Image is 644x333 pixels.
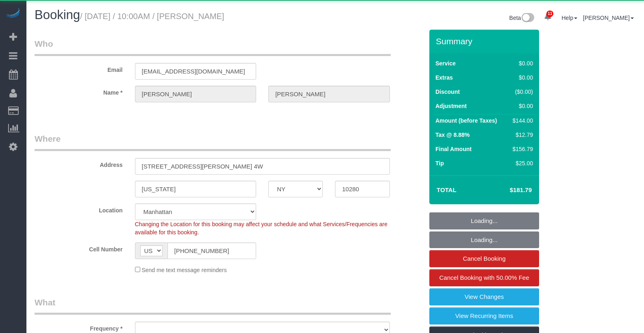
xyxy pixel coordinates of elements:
[168,242,257,259] input: Cell Number
[35,296,391,315] legend: What
[335,181,389,197] input: Zip Code
[80,12,224,21] small: / [DATE] / 10:00AM / [PERSON_NAME]
[135,221,388,236] span: Changing the Location for this booking may affect your schedule and what Services/Frequencies are...
[35,133,391,151] legend: Where
[429,250,539,267] a: Cancel Booking
[268,86,390,102] input: Last Name
[485,187,532,194] h4: $181.79
[435,131,470,139] label: Tax @ 8.88%
[141,267,226,273] span: Send me text message reminders
[28,322,129,333] label: Frequency *
[135,86,257,102] input: First Name
[435,159,444,167] label: Tip
[540,8,556,26] a: 11
[435,145,472,153] label: Final Amount
[435,88,460,96] label: Discount
[28,242,129,253] label: Cell Number
[5,8,21,19] img: Automaid Logo
[28,63,129,74] label: Email
[509,15,535,21] a: Beta
[28,158,129,169] label: Address
[509,159,533,167] div: $25.00
[28,203,129,214] label: Location
[546,11,553,17] span: 11
[435,102,467,110] label: Adjustment
[561,15,577,21] a: Help
[135,181,257,197] input: City
[439,274,529,281] span: Cancel Booking with 50.00% Fee
[509,117,533,125] div: $144.00
[429,269,539,286] a: Cancel Booking with 50.00% Fee
[509,131,533,139] div: $12.79
[583,15,634,21] a: [PERSON_NAME]
[429,288,539,305] a: View Changes
[435,117,497,125] label: Amount (before Taxes)
[509,74,533,82] div: $0.00
[509,88,533,96] div: ($0.00)
[521,13,534,24] img: New interface
[28,86,129,97] label: Name *
[509,102,533,110] div: $0.00
[509,145,533,153] div: $156.79
[437,186,457,193] strong: Total
[135,63,257,80] input: Email
[436,37,535,46] h3: Summary
[35,8,80,22] span: Booking
[435,59,456,67] label: Service
[429,307,539,324] a: View Recurring Items
[509,59,533,67] div: $0.00
[435,74,453,82] label: Extras
[35,38,391,56] legend: Who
